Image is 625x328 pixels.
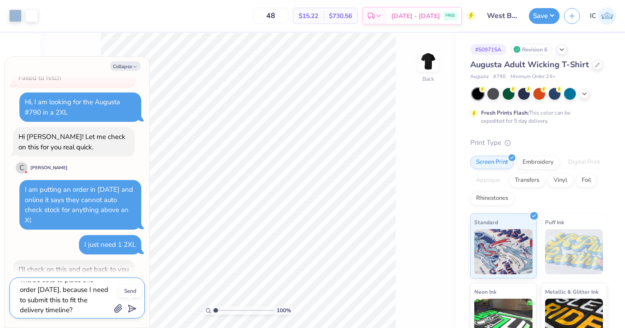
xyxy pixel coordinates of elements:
div: [PERSON_NAME] [30,165,68,171]
div: Revision 6 [511,44,552,55]
div: Transfers [509,174,545,187]
button: Collapse [110,61,140,71]
strong: Fresh Prints Flash: [481,109,529,116]
div: Digital Print [562,156,606,169]
div: Foil [576,174,597,187]
div: Applique [470,174,506,187]
div: Hi, I am looking for the Augusta #790 in a 2XL [25,97,120,117]
span: Minimum Order: 24 + [510,73,556,81]
img: Standard [474,229,532,274]
input: Untitled Design [480,7,524,25]
span: Standard [474,217,498,227]
div: I’ll check on this and get back to you once I have an update. [19,265,129,284]
span: FREE [445,13,455,19]
span: $15.22 [299,11,318,21]
span: Metallic & Glitter Ink [545,287,598,296]
span: Puff Ink [545,217,564,227]
img: Isabella Cahill [598,7,616,25]
div: Embroidery [517,156,560,169]
a: IC [590,7,616,25]
span: Neon Ink [474,287,496,296]
div: Failed to fetch [19,73,61,82]
textarea: Thank you! Do you think we will be able to place this order [DATE], because I need to submit this... [19,282,111,314]
div: This color can be expedited for 5 day delivery. [481,109,592,125]
img: Puff Ink [545,229,603,274]
div: Vinyl [548,174,573,187]
span: # 790 [493,73,506,81]
span: 100 % [277,306,291,314]
div: Screen Print [470,156,514,169]
div: Print Type [470,138,607,148]
div: Rhinestones [470,192,514,205]
div: C [16,162,28,174]
div: Hi [PERSON_NAME]! Let me check on this for you real quick. [19,132,125,152]
div: Back [422,75,434,83]
span: IC [590,11,596,21]
button: Save [529,8,560,24]
input: – – [253,8,288,24]
img: Back [419,52,437,70]
div: # 509715A [470,44,506,55]
div: I am putting an order in [DATE] and online it says they cannot auto check stock for anything abov... [25,185,133,225]
div: I just need 1 2XL [84,240,136,249]
span: Augusta [470,73,489,81]
span: Augusta Adult Wicking T-Shirt [470,59,589,70]
span: [DATE] - [DATE] [391,11,440,21]
span: $730.56 [329,11,352,21]
div: Send [119,285,141,297]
